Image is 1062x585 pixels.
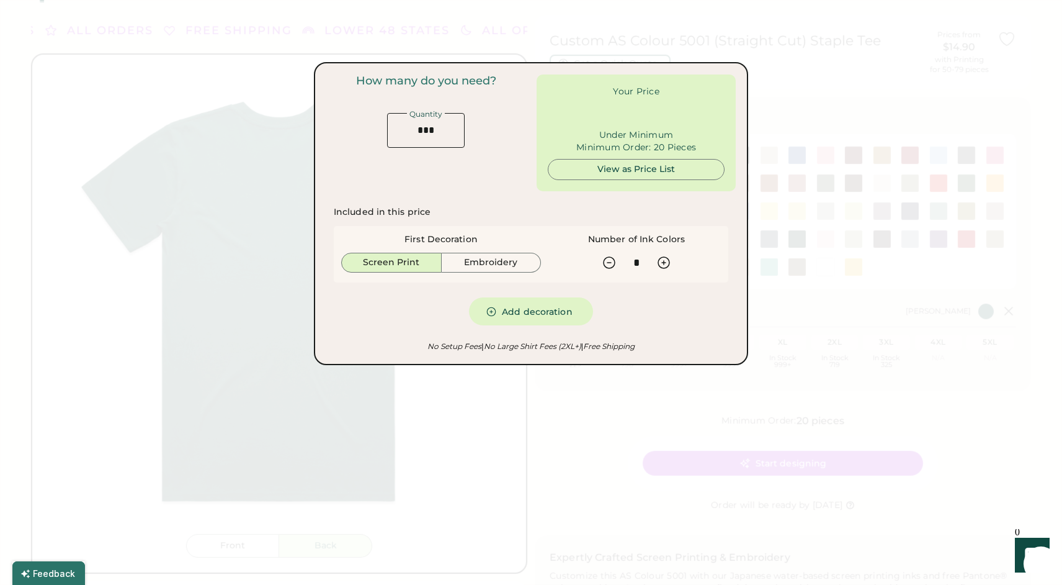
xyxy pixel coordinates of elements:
div: View as Price List [558,163,714,176]
div: How many do you need? [356,75,496,88]
button: Add decoration [469,297,593,325]
font: | [581,342,583,351]
iframe: Front Chat [1003,529,1056,583]
button: Embroidery [442,253,542,273]
button: Screen Print [341,253,442,273]
div: Your Price [613,86,659,98]
div: Under Minimum Minimum Order: 20 Pieces [576,129,696,154]
div: Number of Ink Colors [588,234,685,246]
em: No Setup Fees [427,342,481,351]
div: Included in this price [334,206,431,219]
div: Quantity [407,111,445,118]
em: No Large Shirt Fees (2XL+) [481,342,581,351]
em: Free Shipping [581,342,635,351]
font: | [481,342,483,351]
div: First Decoration [404,234,478,246]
